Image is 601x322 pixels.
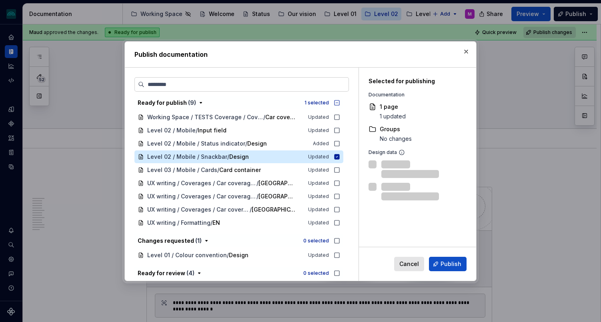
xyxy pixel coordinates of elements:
[308,193,329,200] span: Updated
[210,219,212,227] span: /
[227,251,229,259] span: /
[308,114,329,120] span: Updated
[258,179,297,187] span: [GEOGRAPHIC_DATA]
[245,140,247,148] span: /
[138,99,196,107] div: Ready for publish
[258,192,297,200] span: [GEOGRAPHIC_DATA]
[250,206,252,214] span: /
[138,237,202,245] div: Changes requested
[399,260,419,268] span: Cancel
[196,126,198,134] span: /
[147,206,250,214] span: UX writing / Coverages / Car coverage / Intact
[263,113,265,121] span: /
[380,125,412,133] div: Groups
[308,206,329,213] span: Updated
[198,126,226,134] span: Input field
[380,112,406,120] div: 1 updated
[229,153,249,161] span: Design
[308,167,329,173] span: Updated
[369,77,463,85] div: Selected for publishing
[134,50,467,59] h2: Publish documentation
[217,166,219,174] span: /
[134,234,343,247] button: Changes requested (1)0 selected
[313,140,329,147] span: Added
[195,237,202,244] span: ( 1 )
[134,96,343,109] button: Ready for publish (9)1 selected
[147,153,227,161] span: Level 02 / Mobile / Snackbar
[147,126,196,134] span: Level 02 / Mobile
[308,180,329,186] span: Updated
[247,140,267,148] span: Design
[147,219,210,227] span: UX writing / Formatting
[308,154,329,160] span: Updated
[147,140,245,148] span: Level 02 / Mobile / Status indicator
[369,92,463,98] div: Documentation
[380,103,406,111] div: 1 page
[229,251,248,259] span: Design
[212,219,228,227] span: EN
[138,269,194,277] div: Ready for review
[186,270,194,276] span: ( 4 )
[227,153,229,161] span: /
[147,113,263,121] span: Working Space / TESTS Coverage / Coverage [v1]
[256,179,258,187] span: /
[147,192,256,200] span: UX writing / Coverages / Car coverage / Direct distribution
[147,166,217,174] span: Level 03 / Mobile / Cards
[303,238,329,244] div: 0 selected
[134,267,343,280] button: Ready for review (4)0 selected
[147,179,256,187] span: UX writing / Coverages / Car coverage / Direct distribution
[308,127,329,134] span: Updated
[305,100,329,106] div: 1 selected
[308,220,329,226] span: Updated
[147,251,227,259] span: Level 01 / Colour convention
[265,113,297,121] span: Car coverage
[394,257,424,271] button: Cancel
[369,149,463,156] div: Design data
[441,260,461,268] span: Publish
[429,257,467,271] button: Publish
[303,270,329,276] div: 0 selected
[188,99,196,106] span: ( 9 )
[256,192,258,200] span: /
[252,206,297,214] span: [GEOGRAPHIC_DATA]
[308,252,329,258] span: Updated
[219,166,261,174] span: Card container
[380,135,412,143] div: No changes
